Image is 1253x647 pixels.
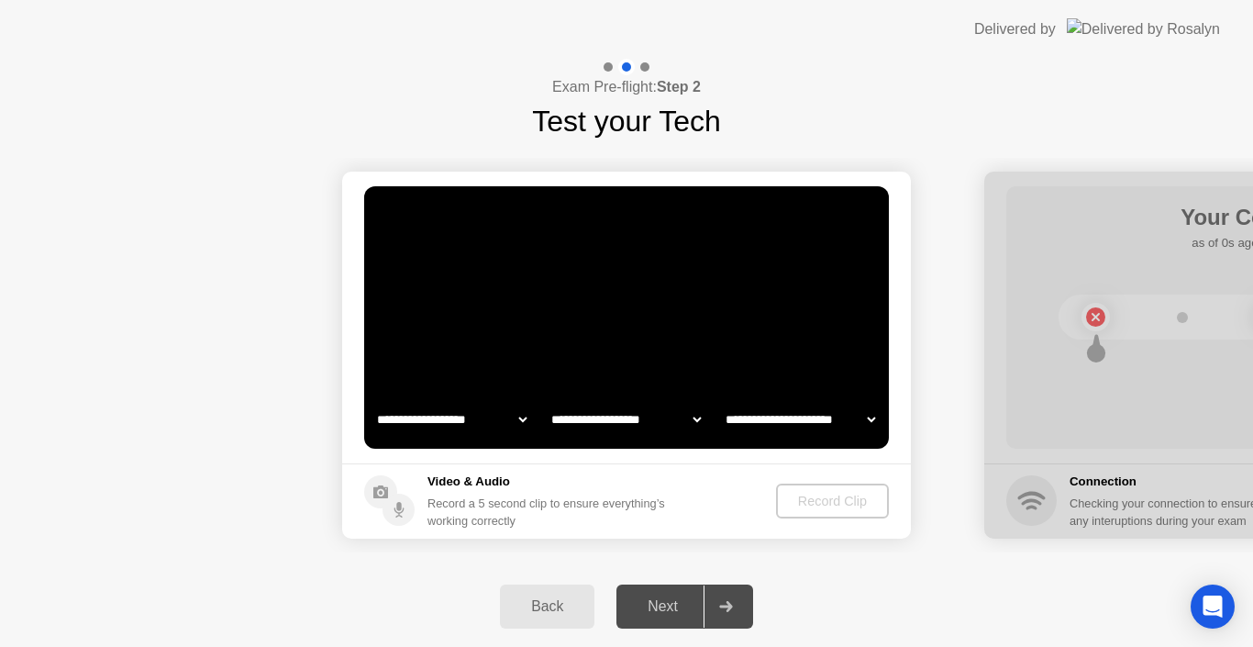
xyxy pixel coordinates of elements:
[776,484,889,519] button: Record Clip
[505,598,589,615] div: Back
[532,99,721,143] h1: Test your Tech
[373,401,530,438] select: Available cameras
[657,79,701,95] b: Step 2
[783,494,882,508] div: Record Clip
[616,585,753,629] button: Next
[552,76,701,98] h4: Exam Pre-flight:
[974,18,1056,40] div: Delivered by
[427,495,672,530] div: Record a 5 second clip to ensure everything’s working correctly
[1067,18,1220,39] img: Delivered by Rosalyn
[500,585,594,629] button: Back
[722,401,879,438] select: Available microphones
[548,401,704,438] select: Available speakers
[427,473,672,491] h5: Video & Audio
[622,598,704,615] div: Next
[1191,585,1235,629] div: Open Intercom Messenger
